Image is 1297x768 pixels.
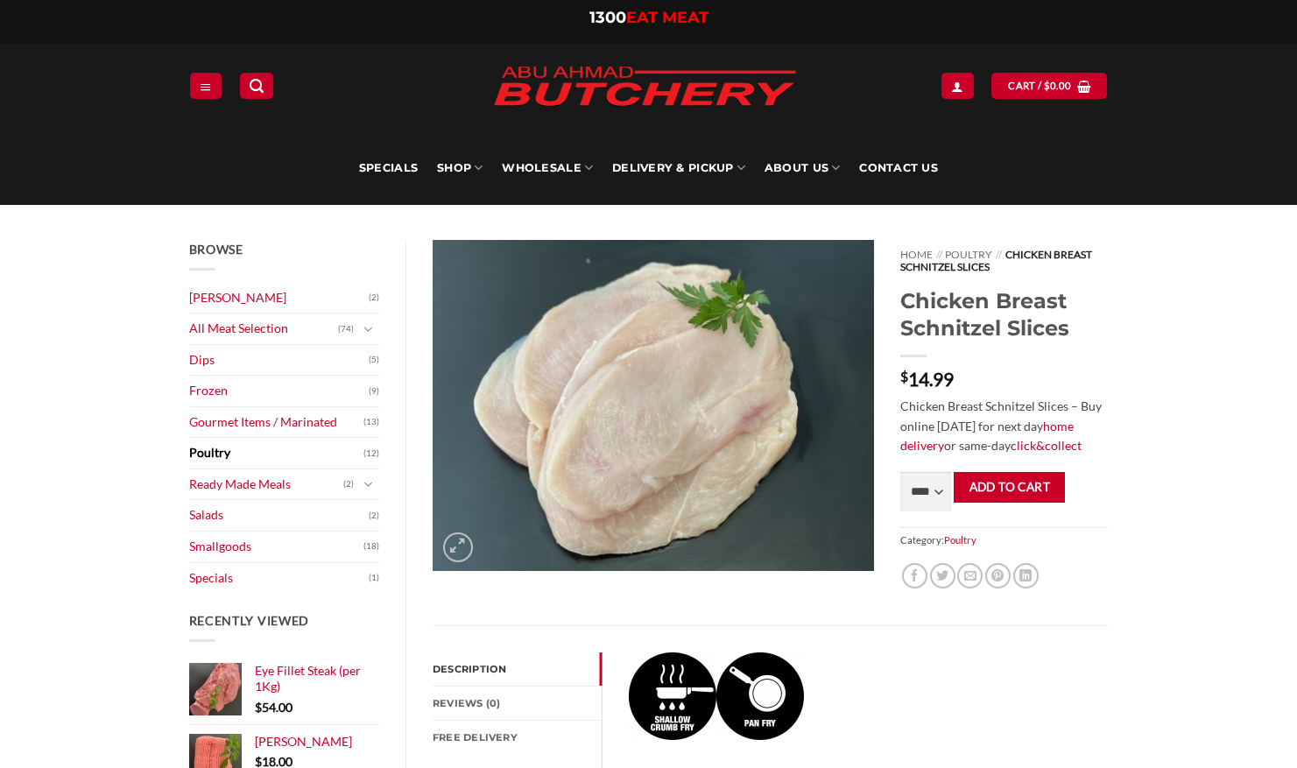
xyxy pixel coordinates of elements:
[255,663,380,695] a: Eye Fillet Steak (per 1Kg)
[363,409,379,435] span: (13)
[902,563,927,588] a: Share on Facebook
[433,687,602,720] a: Reviews (0)
[612,131,745,205] a: Delivery & Pickup
[369,347,379,373] span: (5)
[255,700,262,715] span: $
[363,533,379,560] span: (18)
[996,248,1002,261] span: //
[189,314,339,344] a: All Meat Selection
[433,240,874,572] img: Chicken Breast Schnitzel Slices
[944,534,976,546] a: Poultry
[589,8,626,27] span: 1300
[189,345,370,376] a: Dips
[936,248,942,261] span: //
[1013,563,1039,588] a: Share on LinkedIn
[189,376,370,406] a: Frozen
[502,131,593,205] a: Wholesale
[985,563,1011,588] a: Pin on Pinterest
[589,8,708,27] a: 1300EAT MEAT
[359,131,418,205] a: Specials
[338,316,354,342] span: (74)
[478,54,811,121] img: Abu Ahmad Butchery
[930,563,955,588] a: Share on Twitter
[189,532,364,562] a: Smallgoods
[190,73,222,98] a: Menu
[954,472,1065,503] button: Add to cart
[363,440,379,467] span: (12)
[369,285,379,311] span: (2)
[900,248,933,261] a: Home
[189,438,364,469] a: Poultry
[626,8,708,27] span: EAT MEAT
[358,320,379,339] button: Toggle
[1011,438,1082,453] a: click&collect
[629,652,716,740] img: Chicken Breast Schnitzel Slices
[189,283,370,314] a: [PERSON_NAME]
[369,503,379,529] span: (2)
[991,73,1107,98] a: View cart
[900,370,908,384] span: $
[941,73,973,98] a: Login
[900,248,1091,273] span: Chicken Breast Schnitzel Slices
[1008,78,1071,94] span: Cart /
[255,663,361,694] span: Eye Fillet Steak (per 1Kg)
[189,500,370,531] a: Salads
[240,73,273,98] a: Search
[255,734,352,749] span: [PERSON_NAME]
[957,563,983,588] a: Email to a Friend
[859,131,938,205] a: Contact Us
[433,721,602,754] a: FREE Delivery
[343,471,354,497] span: (2)
[1044,80,1072,91] bdi: 0.00
[189,407,364,438] a: Gourmet Items / Marinated
[716,652,804,740] img: Chicken Breast Schnitzel Slices
[369,378,379,405] span: (9)
[1044,78,1050,94] span: $
[437,131,483,205] a: SHOP
[189,563,370,594] a: Specials
[189,469,344,500] a: Ready Made Meals
[189,613,310,628] span: Recently Viewed
[900,527,1108,553] span: Category:
[369,565,379,591] span: (1)
[255,734,380,750] a: [PERSON_NAME]
[900,368,954,390] bdi: 14.99
[433,652,602,686] a: Description
[189,242,243,257] span: Browse
[443,532,473,562] a: Zoom
[765,131,840,205] a: About Us
[945,248,992,261] a: Poultry
[900,397,1108,456] p: Chicken Breast Schnitzel Slices – Buy online [DATE] for next day or same-day
[255,700,293,715] bdi: 54.00
[900,287,1108,342] h1: Chicken Breast Schnitzel Slices
[358,475,379,494] button: Toggle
